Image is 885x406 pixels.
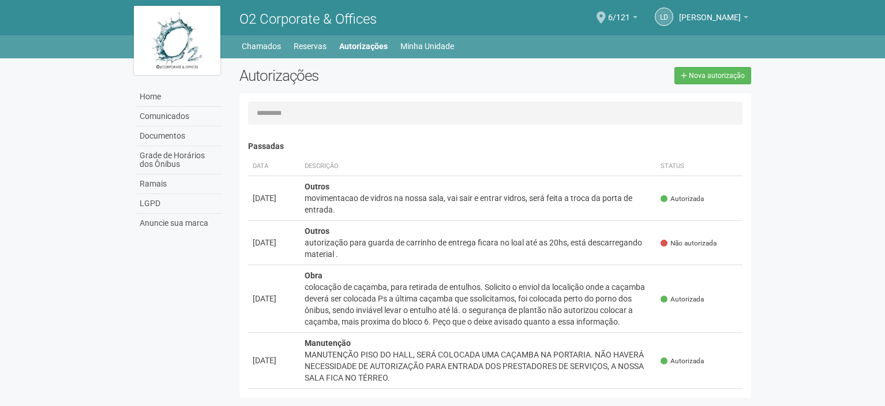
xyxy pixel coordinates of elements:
a: Home [137,87,222,107]
a: LGPD [137,194,222,214]
th: Status [656,157,742,176]
a: Minha Unidade [400,38,454,54]
strong: Outros [305,182,329,191]
a: Grade de Horários dos Ônibus [137,146,222,174]
a: LD [655,8,673,26]
th: Descrição [300,157,656,176]
span: Autorizada [661,356,704,366]
a: Documentos [137,126,222,146]
div: movimentacao de vidros na nossa sala, vai sair e entrar vidros, será feita a troca da porta de en... [305,192,651,215]
span: 6/121 [608,2,630,22]
h2: Autorizações [239,67,486,84]
th: Data [248,157,300,176]
div: [DATE] [253,192,295,204]
div: [DATE] [253,237,295,248]
a: Ramais [137,174,222,194]
strong: Obra [305,271,322,280]
span: Não autorizada [661,239,717,248]
a: Chamados [242,38,281,54]
a: Reservas [294,38,327,54]
img: logo.jpg [134,6,220,75]
strong: Outros [305,226,329,236]
div: autorização para guarda de carrinho de entrega ficara no loal até as 20hs, está descarregando mat... [305,237,651,260]
span: Autorizada [661,295,704,304]
a: 6/121 [608,14,637,24]
a: Nova autorização [674,67,751,84]
a: Anuncie sua marca [137,214,222,233]
strong: Manutenção [305,338,351,348]
div: colocação de caçamba, para retirada de entulhos. Solicito o enviol da localição onde a caçamba de... [305,281,651,327]
span: Nova autorização [689,72,745,80]
div: [DATE] [253,355,295,366]
h4: Passadas [248,142,742,151]
div: [DATE] [253,293,295,304]
span: O2 Corporate & Offices [239,11,377,27]
a: Autorizações [339,38,388,54]
a: Comunicados [137,107,222,126]
a: [PERSON_NAME] [679,14,748,24]
span: Autorizada [661,194,704,204]
span: LEILA DIONIZIO COUTINHO [679,2,741,22]
div: MANUTENÇÃO PISO DO HALL, SERÁ COLOCADA UMA CAÇAMBA NA PORTARIA. NÃO HAVERÁ NECESSIDADE DE AUTORIZ... [305,349,651,383]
